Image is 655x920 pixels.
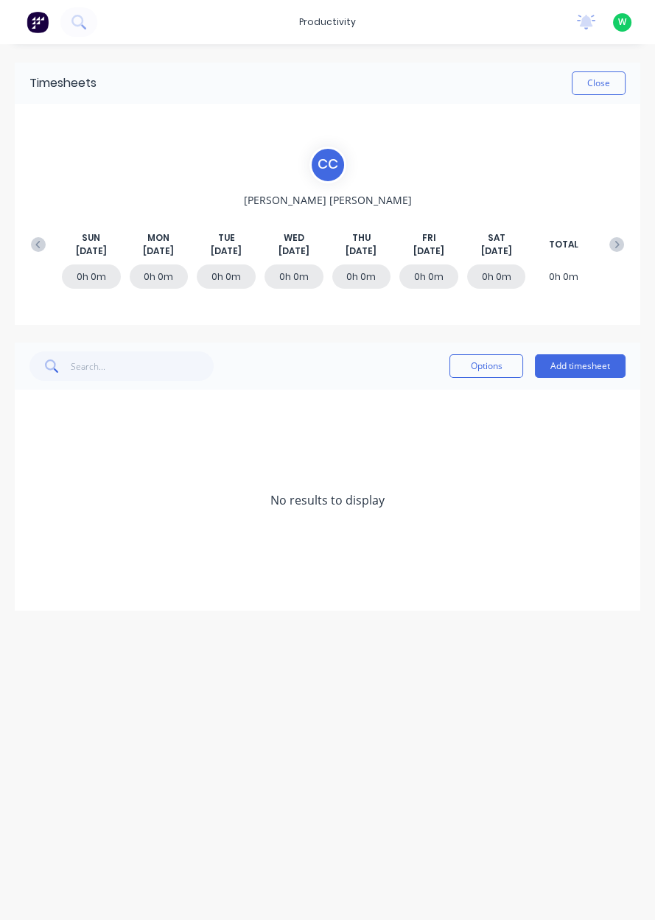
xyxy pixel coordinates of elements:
[82,231,100,245] span: SUN
[346,245,376,258] span: [DATE]
[399,264,458,289] div: 0h 0m
[309,147,346,183] div: C C
[421,231,435,245] span: FRI
[265,264,323,289] div: 0h 0m
[71,351,214,381] input: Search...
[481,245,512,258] span: [DATE]
[76,245,107,258] span: [DATE]
[147,231,169,245] span: MON
[197,264,256,289] div: 0h 0m
[244,192,412,208] span: [PERSON_NAME] [PERSON_NAME]
[143,245,174,258] span: [DATE]
[292,11,363,33] div: productivity
[27,11,49,33] img: Factory
[535,354,626,378] button: Add timesheet
[549,238,578,251] span: TOTAL
[332,264,391,289] div: 0h 0m
[29,74,97,92] div: Timesheets
[534,264,593,289] div: 0h 0m
[352,231,371,245] span: THU
[284,231,304,245] span: WED
[130,264,189,289] div: 0h 0m
[62,264,121,289] div: 0h 0m
[618,15,626,29] span: W
[211,245,242,258] span: [DATE]
[467,264,526,289] div: 0h 0m
[449,354,523,378] button: Options
[279,245,309,258] span: [DATE]
[572,71,626,95] button: Close
[488,231,505,245] span: SAT
[413,245,444,258] span: [DATE]
[15,390,640,611] div: No results to display
[218,231,235,245] span: TUE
